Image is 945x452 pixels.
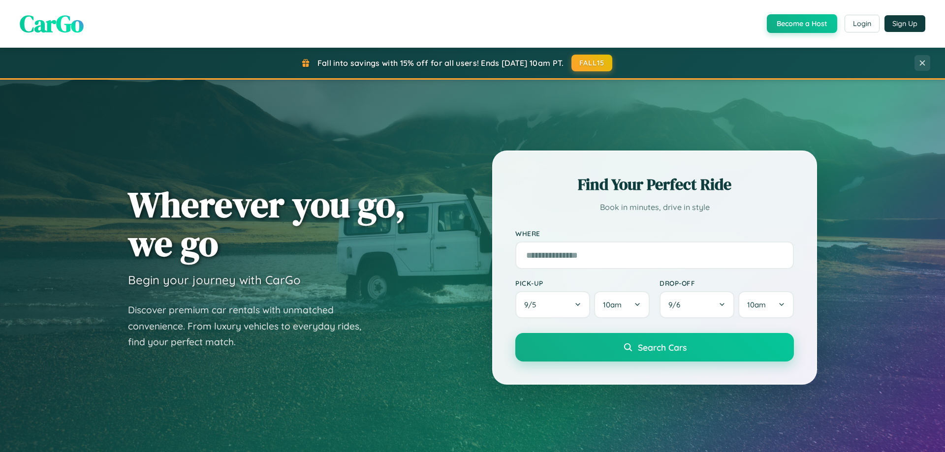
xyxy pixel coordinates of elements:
[571,55,613,71] button: FALL15
[515,174,794,195] h2: Find Your Perfect Ride
[524,300,541,309] span: 9 / 5
[515,279,650,287] label: Pick-up
[738,291,794,318] button: 10am
[128,302,374,350] p: Discover premium car rentals with unmatched convenience. From luxury vehicles to everyday rides, ...
[515,200,794,214] p: Book in minutes, drive in style
[660,279,794,287] label: Drop-off
[128,185,406,263] h1: Wherever you go, we go
[603,300,622,309] span: 10am
[767,14,837,33] button: Become a Host
[747,300,766,309] span: 10am
[515,229,794,238] label: Where
[128,272,301,287] h3: Begin your journey with CarGo
[317,58,564,68] span: Fall into savings with 15% off for all users! Ends [DATE] 10am PT.
[668,300,685,309] span: 9 / 6
[515,291,590,318] button: 9/5
[660,291,734,318] button: 9/6
[884,15,925,32] button: Sign Up
[515,333,794,362] button: Search Cars
[845,15,880,32] button: Login
[20,7,84,40] span: CarGo
[594,291,650,318] button: 10am
[638,342,687,353] span: Search Cars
